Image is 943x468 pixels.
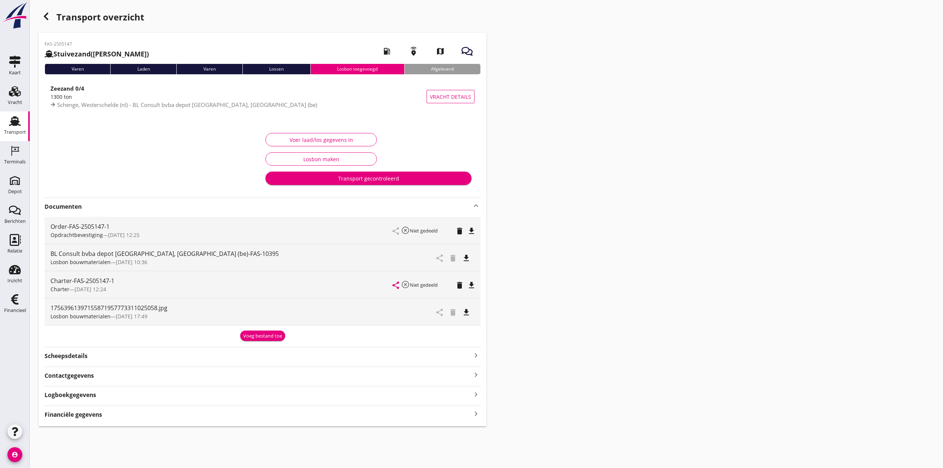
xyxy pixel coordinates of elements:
span: [DATE] 17:49 [116,313,147,320]
div: Voeg bestand toe [243,332,282,340]
span: [DATE] 10:36 [116,259,147,266]
i: file_download [462,308,471,317]
span: Schenge, Westerschelde (nl) - BL Consult bvba depot [GEOGRAPHIC_DATA], [GEOGRAPHIC_DATA] (be) [57,101,317,108]
div: Voer laad/los gegevens in [272,136,371,144]
span: [DATE] 12:25 [108,231,140,238]
span: Charter [50,286,69,293]
small: Niet gedeeld [410,282,438,288]
div: Losbon toegevoegd [310,64,404,74]
strong: Scheepsdetails [45,352,88,360]
div: Kaart [9,70,21,75]
div: Depot [8,189,22,194]
p: FAS-2505147 [45,41,149,48]
button: Voer laad/los gegevens in [265,133,377,146]
div: Losbon maken [272,155,371,163]
i: account_circle [7,447,22,462]
div: Transport gecontroleerd [271,175,466,182]
h2: ([PERSON_NAME]) [45,49,149,59]
span: [DATE] 12:24 [75,286,106,293]
i: file_download [462,254,471,263]
div: 1300 ton [50,93,427,101]
div: — [50,285,393,293]
div: 17563961397155871957773311025058.jpg [50,303,399,312]
div: Terminals [4,159,26,164]
i: highlight_off [401,280,410,289]
i: keyboard_arrow_right [471,389,480,399]
button: Transport gecontroleerd [265,172,471,185]
i: keyboard_arrow_right [471,409,480,419]
span: Opdrachtbevestiging [50,231,103,238]
strong: Documenten [45,202,471,211]
i: delete [455,227,464,235]
small: Niet gedeeld [410,227,438,234]
div: Afgeleverd [404,64,480,74]
a: Zeezand 0/41300 tonSchenge, Westerschelde (nl) - BL Consult bvba depot [GEOGRAPHIC_DATA], [GEOGRA... [45,80,480,113]
strong: Contactgegevens [45,371,94,380]
div: Financieel [4,308,26,313]
div: Varen [45,64,110,74]
div: Transport [4,130,26,134]
i: keyboard_arrow_up [471,201,480,210]
div: Relatie [7,248,22,253]
i: share [391,281,400,290]
div: Lossen [242,64,310,74]
strong: Logboekgegevens [45,391,96,399]
span: Losbon bouwmaterialen [50,259,111,266]
span: Losbon bouwmaterialen [50,313,111,320]
span: Vracht details [430,93,471,101]
div: — [50,231,393,239]
i: keyboard_arrow_right [471,370,480,380]
div: BL Consult bvba depot [GEOGRAPHIC_DATA], [GEOGRAPHIC_DATA] (be)-FAS-10395 [50,249,399,258]
img: logo-small.a267ee39.svg [1,2,28,29]
strong: Stuivezand [53,49,91,58]
div: Charter-FAS-2505147-1 [50,276,393,285]
i: file_download [467,227,476,235]
i: local_gas_station [376,41,397,62]
i: emergency_share [403,41,424,62]
strong: Zeezand 0/4 [50,85,84,92]
div: Laden [110,64,176,74]
div: Order-FAS-2505147-1 [50,222,393,231]
i: delete [455,281,464,290]
div: Varen [176,64,242,74]
div: Vracht [8,100,22,105]
button: Losbon maken [265,152,377,166]
div: Berichten [4,219,26,224]
div: — [50,312,399,320]
i: keyboard_arrow_right [471,350,480,360]
i: map [430,41,451,62]
div: Inzicht [7,278,22,283]
div: — [50,258,399,266]
i: file_download [467,281,476,290]
strong: Financiële gegevens [45,410,102,419]
button: Voeg bestand toe [240,331,285,341]
i: highlight_off [401,226,410,235]
button: Vracht details [427,90,474,103]
div: Transport overzicht [39,9,486,27]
